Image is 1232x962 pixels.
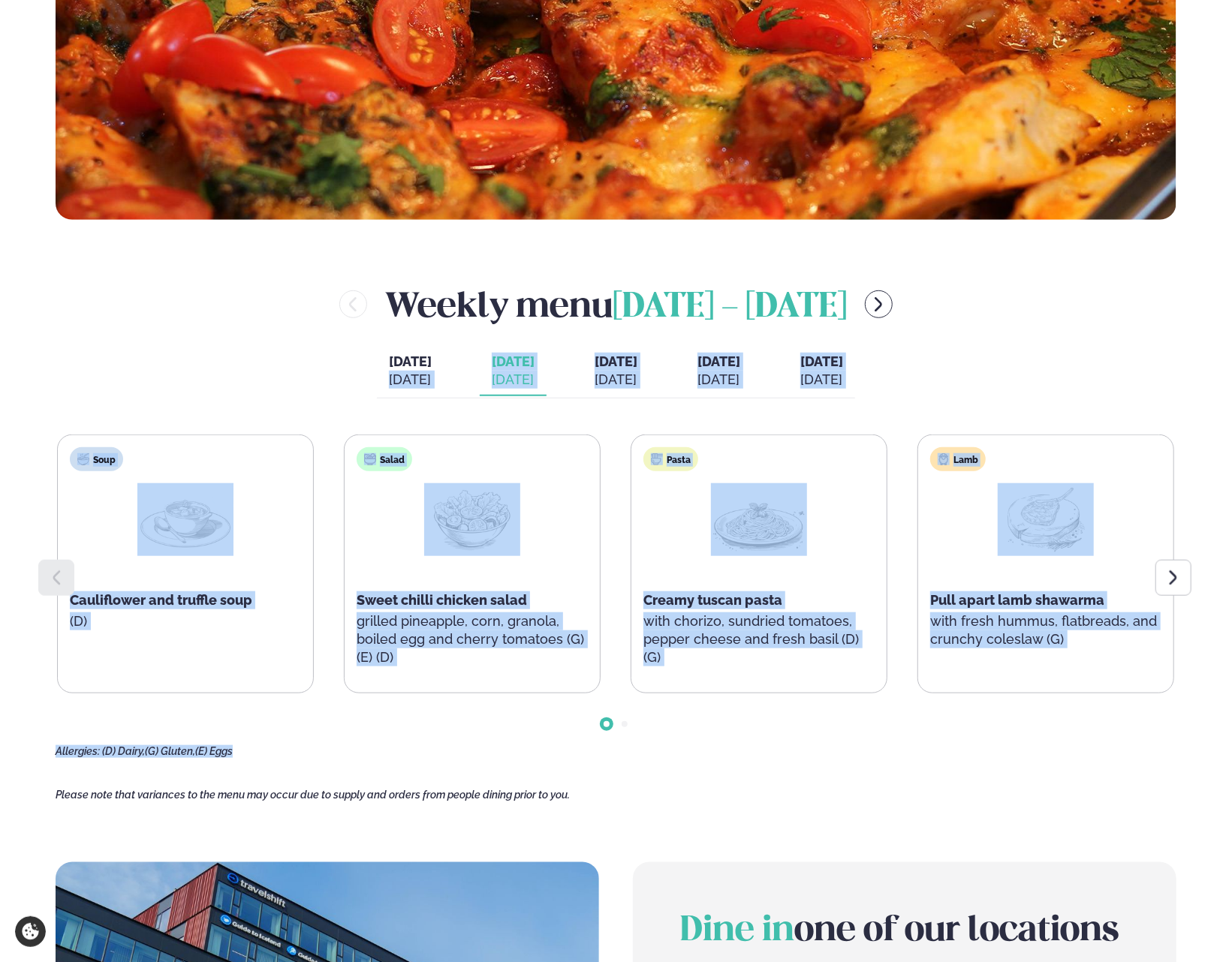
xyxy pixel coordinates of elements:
img: Spagetti.png [711,483,807,553]
button: [DATE] [DATE] [480,347,547,396]
span: [DATE] [492,353,535,369]
span: [DATE] [697,353,740,369]
button: [DATE] [DATE] [685,347,752,396]
p: grilled pineapple, corn, granola, boiled egg and cherry tomatoes (G) (E) (D) [357,612,588,666]
h2: one of our locations [681,910,1128,952]
div: Salad [357,447,412,471]
img: soup.svg [77,453,89,465]
span: Dine in [681,915,795,948]
span: Pull apart lamb shawarma [930,592,1104,608]
span: Cauliflower and truffle soup [70,592,252,608]
h2: Weekly menu [385,280,847,329]
span: Sweet chilli chicken salad [357,592,527,608]
span: [DATE] [800,353,843,369]
span: (D) Dairy, [102,745,145,757]
div: [DATE] [492,371,535,389]
img: Lamb.svg [938,453,950,465]
p: with chorizo, sundried tomatoes, pepper cheese and fresh basil (D) (G) [643,612,875,666]
img: salad.svg [364,453,376,465]
div: [DATE] [800,371,843,389]
span: Creamy tuscan pasta [643,592,782,608]
img: Soup.png [137,483,233,553]
span: [DATE] - [DATE] [613,291,847,324]
div: Lamb [930,447,986,471]
p: (D) [70,612,301,630]
button: menu-btn-right [865,290,893,318]
span: (G) Gluten, [145,745,195,757]
div: [DATE] [595,371,637,389]
span: Go to slide 1 [604,721,610,727]
button: [DATE] [DATE] [788,347,855,396]
div: Soup [70,447,123,471]
div: [DATE] [389,371,432,389]
a: Cookie settings [15,916,46,947]
img: Lamb-Meat.png [998,483,1094,553]
button: menu-btn-left [339,290,367,318]
img: Salad.png [424,483,520,553]
img: pasta.svg [651,453,663,465]
span: Please note that variances to the menu may occur due to supply and orders from people dining prio... [56,789,570,801]
button: [DATE] [DATE] [583,347,649,396]
p: with fresh hummus, flatbreads, and crunchy coleslaw (G) [930,612,1161,648]
span: (E) Eggs [195,745,233,757]
span: Go to slide 2 [622,721,628,727]
div: Pasta [643,447,698,471]
span: [DATE] [389,353,432,371]
span: [DATE] [595,353,637,369]
button: [DATE] [DATE] [377,347,444,396]
span: Allergies: [56,745,100,757]
div: [DATE] [697,371,740,389]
